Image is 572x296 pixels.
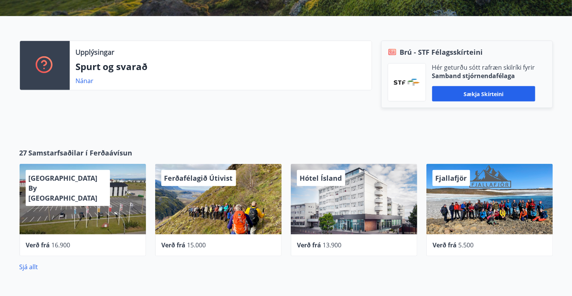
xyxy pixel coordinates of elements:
span: Verð frá [433,241,457,249]
p: Hér geturðu sótt rafræn skilríki fyrir [432,63,535,72]
span: Verð frá [162,241,186,249]
span: Verð frá [297,241,321,249]
span: Brú - STF Félagsskírteini [400,47,483,57]
p: Samband stjórnendafélaga [432,72,535,80]
span: 16.900 [52,241,70,249]
span: Verð frá [26,241,50,249]
span: Samstarfsaðilar í Ferðaávísun [29,148,133,158]
a: Nánar [76,77,94,85]
span: Fjallafjör [436,173,467,183]
span: 27 [20,148,27,158]
button: Sækja skírteini [432,86,535,101]
span: [GEOGRAPHIC_DATA] By [GEOGRAPHIC_DATA] [29,173,98,203]
span: 13.900 [323,241,342,249]
span: 5.500 [459,241,474,249]
span: Ferðafélagið Útivist [164,173,233,183]
p: Upplýsingar [76,47,115,57]
a: Sjá allt [20,263,38,271]
img: vjCaq2fThgY3EUYqSgpjEiBg6WP39ov69hlhuPVN.png [394,79,420,86]
span: Hótel Ísland [300,173,342,183]
p: Spurt og svarað [76,60,365,73]
span: 15.000 [187,241,206,249]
